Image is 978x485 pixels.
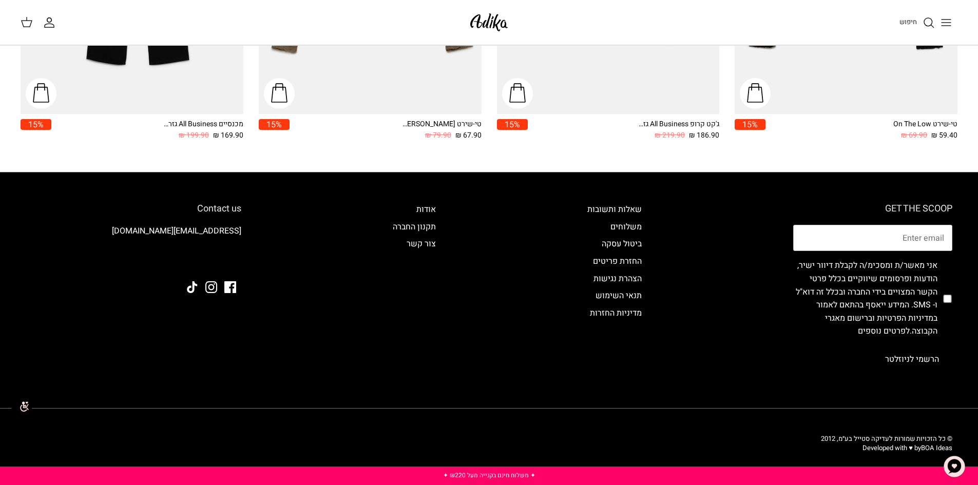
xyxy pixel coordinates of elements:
a: ✦ משלוח חינם בקנייה מעל ₪220 ✦ [443,471,535,480]
a: שאלות ותשובות [587,203,642,216]
h6: GET THE SCOOP [793,203,952,215]
a: 15% [21,119,51,141]
a: Facebook [224,281,236,293]
a: 15% [735,119,765,141]
a: צור קשר [407,238,436,250]
span: 15% [735,119,765,130]
div: טי-שירט On The Low [875,119,957,130]
a: ג'קט קרופ All Business גזרה מחויטת 186.90 ₪ 219.90 ₪ [528,119,720,141]
span: © כל הזכויות שמורות לעדיקה סטייל בע״מ, 2012 [821,434,952,443]
a: החזרת פריטים [593,255,642,267]
a: Tiktok [186,281,198,293]
button: Toggle menu [935,11,957,34]
input: Email [793,225,952,251]
a: החשבון שלי [43,16,60,29]
a: תנאי השימוש [596,289,642,302]
span: 59.40 ₪ [931,130,957,141]
a: מדיניות החזרות [590,307,642,319]
a: [EMAIL_ADDRESS][DOMAIN_NAME] [112,225,241,237]
div: ג'קט קרופ All Business גזרה מחויטת [637,119,719,130]
a: אודות [416,203,436,216]
button: הרשמי לניוזלטר [872,346,952,372]
span: 199.90 ₪ [179,130,209,141]
span: 219.90 ₪ [655,130,685,141]
p: Developed with ♥ by [821,443,952,453]
a: Instagram [205,281,217,293]
img: accessibility_icon02.svg [8,392,36,420]
a: BOA Ideas [921,443,952,453]
span: 79.90 ₪ [425,130,451,141]
button: צ'אט [939,451,970,482]
h6: Contact us [26,203,241,215]
a: ביטול עסקה [602,238,642,250]
label: אני מאשר/ת ומסכימ/ה לקבלת דיוור ישיר, הודעות ופרסומים שיווקיים בכלל פרטי הקשר המצויים בידי החברה ... [793,259,937,338]
span: 169.90 ₪ [213,130,243,141]
div: Secondary navigation [382,203,446,372]
span: 15% [21,119,51,130]
div: טי-שירט [PERSON_NAME] שרוולים ארוכים [399,119,482,130]
span: 186.90 ₪ [689,130,719,141]
a: לפרטים נוספים [858,325,910,337]
a: 15% [497,119,528,141]
span: 15% [497,119,528,130]
a: 15% [259,119,290,141]
img: Adika IL [467,10,511,34]
span: 15% [259,119,290,130]
a: טי-שירט [PERSON_NAME] שרוולים ארוכים 67.90 ₪ 79.90 ₪ [290,119,482,141]
a: חיפוש [899,16,935,29]
span: חיפוש [899,17,917,27]
img: Adika IL [213,253,241,266]
a: טי-שירט On The Low 59.40 ₪ 69.90 ₪ [765,119,957,141]
a: משלוחים [610,221,642,233]
a: הצהרת נגישות [593,273,642,285]
span: 67.90 ₪ [455,130,482,141]
a: תקנון החברה [393,221,436,233]
div: מכנסיים All Business גזרה מחויטת [161,119,243,130]
span: 69.90 ₪ [901,130,927,141]
a: מכנסיים All Business גזרה מחויטת 169.90 ₪ 199.90 ₪ [51,119,243,141]
div: Secondary navigation [577,203,652,372]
